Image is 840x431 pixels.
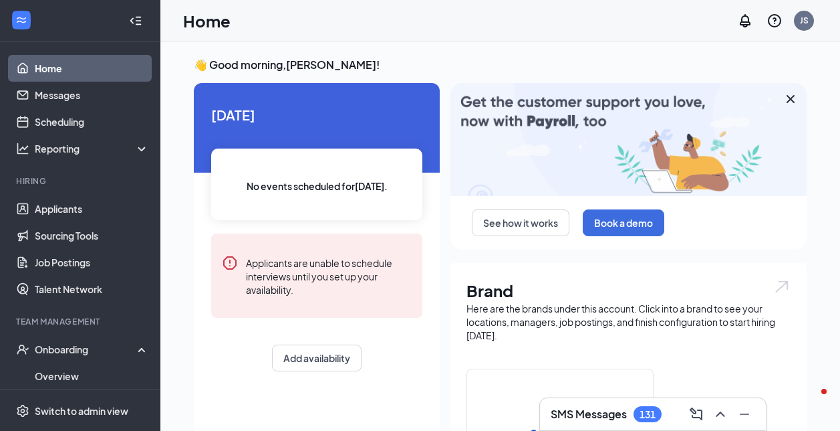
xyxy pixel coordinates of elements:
a: Talent Network [35,276,149,303]
svg: UserCheck [16,343,29,356]
img: payroll-large.gif [450,83,807,196]
button: Book a demo [583,209,664,236]
iframe: Intercom live chat [795,385,827,418]
svg: Analysis [16,142,29,155]
svg: Cross [783,91,799,107]
div: Onboarding [35,343,138,356]
svg: Notifications [737,13,753,29]
button: Add availability [272,345,362,371]
div: Hiring [16,175,146,187]
svg: Collapse [129,14,142,27]
div: Reporting [35,142,150,155]
button: ComposeMessage [686,404,707,425]
h1: Home [183,9,231,32]
a: Applicants [35,195,149,222]
div: Applicants are unable to schedule interviews until you set up your availability. [246,255,412,296]
h1: Brand [466,279,791,302]
a: Messages [35,82,149,108]
a: Home [35,55,149,82]
img: open.6027fd2a22e1237b5b06.svg [773,279,791,294]
svg: Error [222,255,238,271]
svg: Settings [16,404,29,418]
button: See how it works [472,209,569,236]
div: Team Management [16,316,146,327]
a: Job Postings [35,249,149,276]
span: [DATE] [211,104,422,125]
div: Switch to admin view [35,404,128,418]
a: Scheduling [35,108,149,135]
div: 131 [640,409,656,420]
button: ChevronUp [710,404,731,425]
h3: 👋 Good morning, [PERSON_NAME] ! [194,58,807,72]
div: Here are the brands under this account. Click into a brand to see your locations, managers, job p... [466,302,791,342]
span: No events scheduled for [DATE] . [247,179,388,193]
a: Sourcing Tools [35,222,149,249]
h3: SMS Messages [551,407,627,422]
svg: ComposeMessage [688,406,704,422]
svg: QuestionInfo [766,13,783,29]
button: Minimize [734,404,755,425]
svg: Minimize [736,406,752,422]
a: Overview [35,363,149,390]
div: JS [800,15,809,26]
svg: WorkstreamLogo [15,13,28,27]
svg: ChevronUp [712,406,728,422]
